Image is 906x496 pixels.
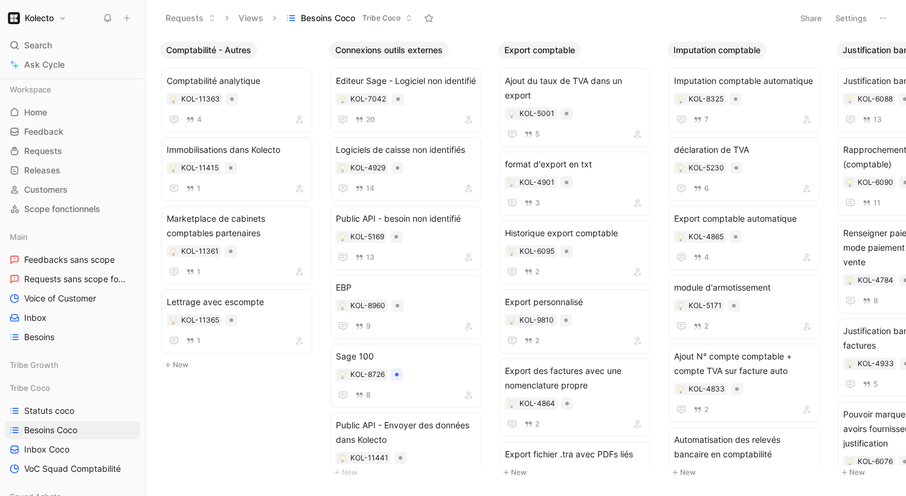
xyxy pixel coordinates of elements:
[10,83,51,95] span: Workspace
[676,385,685,393] button: 💡
[507,247,516,256] button: 💡
[5,402,140,420] a: Statuts coco
[508,317,515,324] img: 💡
[519,108,554,120] div: KOL-5001
[505,364,645,393] span: Export des factures avec une nomenclature propre
[677,303,684,310] img: 💡
[336,280,476,295] span: EBP
[493,36,663,486] div: Export comptableNew
[329,465,489,480] button: New
[170,165,177,172] img: 💡
[5,460,140,478] a: VoC Squad Comptabilité
[338,301,347,310] button: 💡
[167,295,307,309] span: Lettrage avec escompte
[181,314,219,326] div: KOL-11365
[338,454,347,462] div: 💡
[338,233,347,241] button: 💡
[24,292,96,304] span: Voice of Customer
[873,199,881,207] span: 11
[704,254,709,261] span: 4
[846,95,854,103] div: 💡
[335,44,443,56] span: Connexions outils externes
[5,421,140,439] a: Besoins Coco
[330,275,481,339] a: EBP9
[704,323,708,330] span: 2
[338,164,347,172] div: 💡
[498,465,658,480] button: New
[522,417,542,431] button: 2
[858,93,893,105] div: KOL-6088
[336,418,476,447] span: Public API - Envoyer des données dans Kolecto
[535,337,539,344] span: 2
[846,457,854,466] div: 💡
[704,406,708,413] span: 2
[338,95,347,103] div: 💡
[197,268,201,275] span: 1
[858,274,893,286] div: KOL-4784
[160,9,221,27] button: Requests
[353,113,377,126] button: 20
[846,359,854,368] div: 💡
[674,280,814,295] span: module d'armotissement
[535,420,539,428] span: 2
[330,68,481,132] a: Editeur Sage - Logiciel non identifié20
[5,123,140,141] a: Feedback
[858,456,893,468] div: KOL-6076
[166,44,251,56] span: Comptabilité - Autres
[24,106,47,118] span: Home
[24,331,54,343] span: Besoins
[24,312,47,324] span: Inbox
[676,164,685,172] div: 💡
[689,383,725,395] div: KOL-4833
[324,36,493,486] div: Connexions outils externesNew
[233,9,269,27] button: Views
[505,295,645,309] span: Export personnalisé
[161,68,312,132] a: Comptabilité analytique4
[498,42,581,59] button: Export comptable
[846,178,854,187] div: 💡
[5,328,140,346] a: Besoins
[330,137,481,201] a: Logiciels de caisse non identifiés14
[167,143,307,157] span: Immobilisations dans Kolecto
[24,203,100,215] span: Scope fonctionnels
[5,379,140,397] div: Tribe Coco
[535,199,540,207] span: 3
[667,465,827,480] button: New
[507,316,516,324] div: 💡
[197,337,201,344] span: 1
[5,379,140,478] div: Tribe CocoStatuts cocoBesoins CocoInbox CocoVoC Squad Comptabilité
[860,196,883,210] button: 11
[24,38,52,53] span: Search
[5,80,140,98] div: Workspace
[505,447,645,462] span: Export fichier .tra avec PDFs liés
[676,301,685,310] button: 💡
[522,127,542,141] button: 5
[5,181,140,199] a: Customers
[10,382,50,394] span: Tribe Coco
[184,113,204,126] button: 4
[24,424,77,436] span: Besoins Coco
[669,275,820,339] a: module d'armotissement2
[674,74,814,88] span: Imputation comptable automatique
[508,401,515,408] img: 💡
[5,309,140,327] a: Inbox
[691,251,712,264] button: 4
[24,405,74,417] span: Statuts coco
[362,12,400,24] span: Tribe Coco
[181,162,219,174] div: KOL-11415
[155,36,324,378] div: Comptabilité - AutresNew
[350,300,385,312] div: KOL-8960
[366,185,374,192] span: 14
[160,358,320,372] button: New
[338,370,347,379] button: 💡
[500,221,651,285] a: Historique export comptable2
[795,10,827,27] button: Share
[858,358,894,370] div: KOL-4933
[339,165,346,172] img: 💡
[667,42,766,59] button: Imputation comptable
[500,68,651,147] a: Ajout du taux de TVA dans un export5
[669,68,820,132] a: Imputation comptable automatique7
[674,433,814,462] span: Automatisation des relevés bancaire en comptabilité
